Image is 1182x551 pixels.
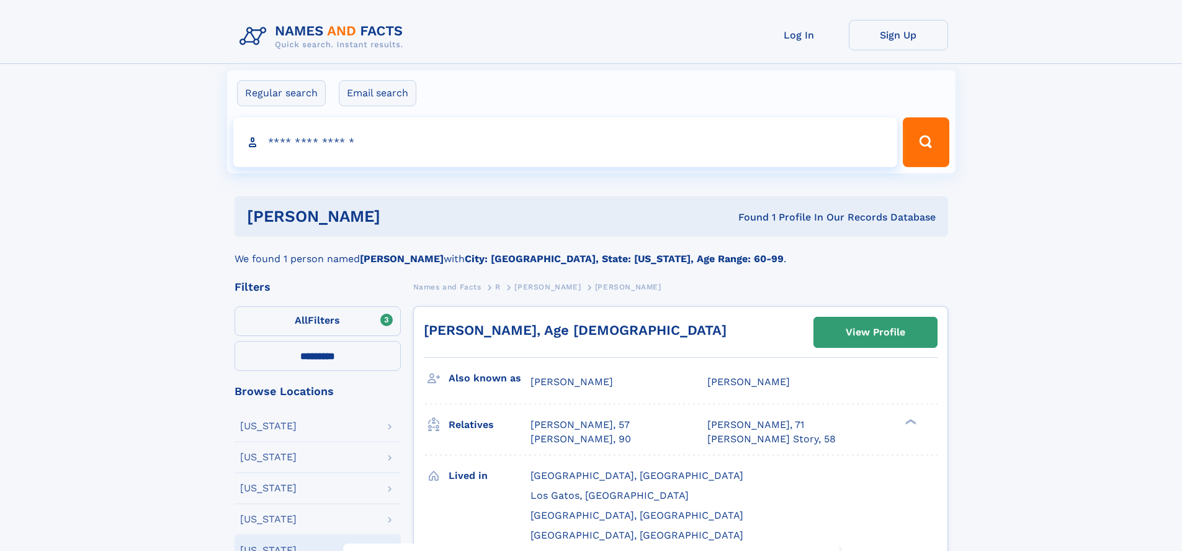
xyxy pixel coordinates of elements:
[237,80,326,106] label: Regular search
[233,117,898,167] input: search input
[814,317,937,347] a: View Profile
[559,211,936,224] div: Found 1 Profile In Our Records Database
[240,483,297,493] div: [US_STATE]
[531,490,689,501] span: Los Gatos, [GEOGRAPHIC_DATA]
[902,418,917,426] div: ❯
[707,376,790,388] span: [PERSON_NAME]
[495,283,501,291] span: R
[531,470,743,481] span: [GEOGRAPHIC_DATA], [GEOGRAPHIC_DATA]
[413,279,481,294] a: Names and Facts
[903,117,949,167] button: Search Button
[595,283,661,291] span: [PERSON_NAME]
[707,432,836,446] a: [PERSON_NAME] Story, 58
[531,376,613,388] span: [PERSON_NAME]
[235,237,948,266] div: We found 1 person named with .
[514,283,581,291] span: [PERSON_NAME]
[240,452,297,462] div: [US_STATE]
[750,20,849,50] a: Log In
[846,318,905,347] div: View Profile
[707,418,804,432] a: [PERSON_NAME], 71
[339,80,416,106] label: Email search
[235,386,401,397] div: Browse Locations
[235,20,413,53] img: Logo Names and Facts
[235,306,401,336] label: Filters
[531,509,743,521] span: [GEOGRAPHIC_DATA], [GEOGRAPHIC_DATA]
[240,514,297,524] div: [US_STATE]
[449,465,531,486] h3: Lived in
[360,253,444,265] b: [PERSON_NAME]
[531,418,630,432] a: [PERSON_NAME], 57
[240,421,297,431] div: [US_STATE]
[514,279,581,294] a: [PERSON_NAME]
[495,279,501,294] a: R
[247,209,560,224] h1: [PERSON_NAME]
[531,529,743,541] span: [GEOGRAPHIC_DATA], [GEOGRAPHIC_DATA]
[531,432,631,446] a: [PERSON_NAME], 90
[449,368,531,389] h3: Also known as
[465,253,784,265] b: City: [GEOGRAPHIC_DATA], State: [US_STATE], Age Range: 60-99
[849,20,948,50] a: Sign Up
[424,322,727,338] a: [PERSON_NAME], Age [DEMOGRAPHIC_DATA]
[295,314,308,326] span: All
[235,281,401,293] div: Filters
[449,414,531,435] h3: Relatives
